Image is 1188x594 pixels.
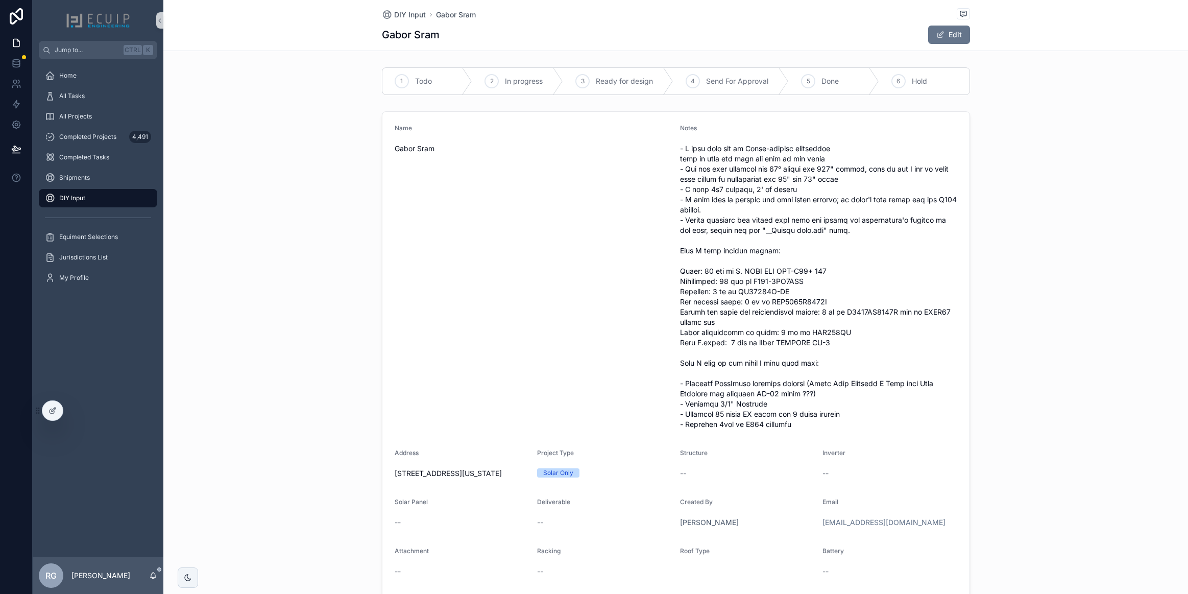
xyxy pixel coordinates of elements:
[59,72,77,80] span: Home
[822,517,945,528] a: [EMAIL_ADDRESS][DOMAIN_NAME]
[822,449,845,457] span: Inverter
[822,547,844,555] span: Battery
[59,153,109,161] span: Completed Tasks
[505,76,543,86] span: In progress
[537,449,574,457] span: Project Type
[807,77,810,85] span: 5
[39,189,157,207] a: DIY Input
[33,59,163,300] div: scrollable content
[581,77,585,85] span: 3
[395,144,672,154] span: Gabor Sram
[55,46,119,54] span: Jump to...
[59,92,85,100] span: All Tasks
[537,547,561,555] span: Racking
[436,10,476,20] a: Gabor Sram
[896,77,900,85] span: 6
[537,566,543,577] span: --
[124,45,142,55] span: Ctrl
[39,128,157,146] a: Completed Projects4,491
[39,41,157,59] button: Jump to...CtrlK
[821,76,839,86] span: Done
[822,566,829,577] span: --
[680,498,713,506] span: Created By
[928,26,970,44] button: Edit
[596,76,653,86] span: Ready for design
[395,124,412,132] span: Name
[912,76,927,86] span: Hold
[71,571,130,581] p: [PERSON_NAME]
[400,77,403,85] span: 1
[395,449,419,457] span: Address
[395,566,401,577] span: --
[382,10,426,20] a: DIY Input
[39,269,157,287] a: My Profile
[39,87,157,105] a: All Tasks
[537,517,543,528] span: --
[680,449,708,457] span: Structure
[59,274,89,282] span: My Profile
[395,517,401,528] span: --
[395,468,529,479] span: [STREET_ADDRESS][US_STATE]
[45,569,57,582] span: RG
[415,76,432,86] span: Todo
[691,77,695,85] span: 4
[680,468,686,479] span: --
[39,248,157,267] a: Jurisdictions List
[39,107,157,126] a: All Projects
[537,498,570,506] span: Deliverable
[59,133,116,141] span: Completed Projects
[490,77,494,85] span: 2
[543,468,573,478] div: Solar Only
[39,66,157,85] a: Home
[59,194,85,202] span: DIY Input
[144,46,152,54] span: K
[680,124,697,132] span: Notes
[822,468,829,479] span: --
[680,517,739,528] a: [PERSON_NAME]
[59,112,92,121] span: All Projects
[822,498,838,506] span: Email
[39,228,157,246] a: Equiment Selections
[59,174,90,182] span: Shipments
[394,10,426,20] span: DIY Input
[395,498,428,506] span: Solar Panel
[395,547,429,555] span: Attachment
[680,144,957,430] span: - L ipsu dolo sit am Conse-adipisc elitseddoe temp in utla etd magn ali enim ad min venia - Qui n...
[39,148,157,167] a: Completed Tasks
[66,12,130,29] img: App logo
[680,547,710,555] span: Roof Type
[382,28,440,42] h1: Gabor Sram
[129,131,151,143] div: 4,491
[39,169,157,187] a: Shipments
[59,253,108,262] span: Jurisdictions List
[706,76,768,86] span: Send For Approval
[59,233,118,241] span: Equiment Selections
